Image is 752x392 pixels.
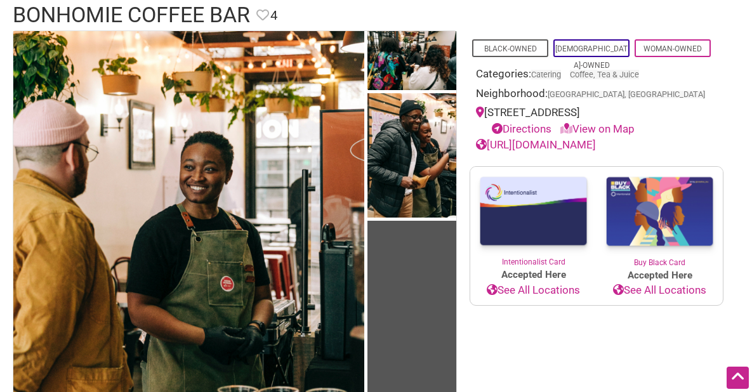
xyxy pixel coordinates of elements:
div: Neighborhood: [476,86,717,105]
span: [GEOGRAPHIC_DATA], [GEOGRAPHIC_DATA] [548,91,705,99]
a: [DEMOGRAPHIC_DATA]-Owned [555,44,628,70]
div: Scroll Back to Top [727,367,749,389]
a: Catering [531,70,561,79]
img: Intentionalist Card [470,167,597,256]
a: See All Locations [597,282,723,299]
a: See All Locations [470,282,597,299]
a: Directions [492,122,551,135]
a: Woman-Owned [643,44,702,53]
img: Buy Black Card [597,167,723,257]
a: Buy Black Card [597,167,723,268]
a: [URL][DOMAIN_NAME] [476,138,596,151]
div: Categories: [476,66,717,86]
span: 4 [270,6,277,25]
span: Accepted Here [470,268,597,282]
a: View on Map [560,122,635,135]
a: Coffee, Tea & Juice [570,70,639,79]
span: Accepted Here [597,268,723,283]
div: [STREET_ADDRESS] [476,105,717,137]
a: Black-Owned [484,44,537,53]
a: Intentionalist Card [470,167,597,268]
i: Favorite [256,9,269,22]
